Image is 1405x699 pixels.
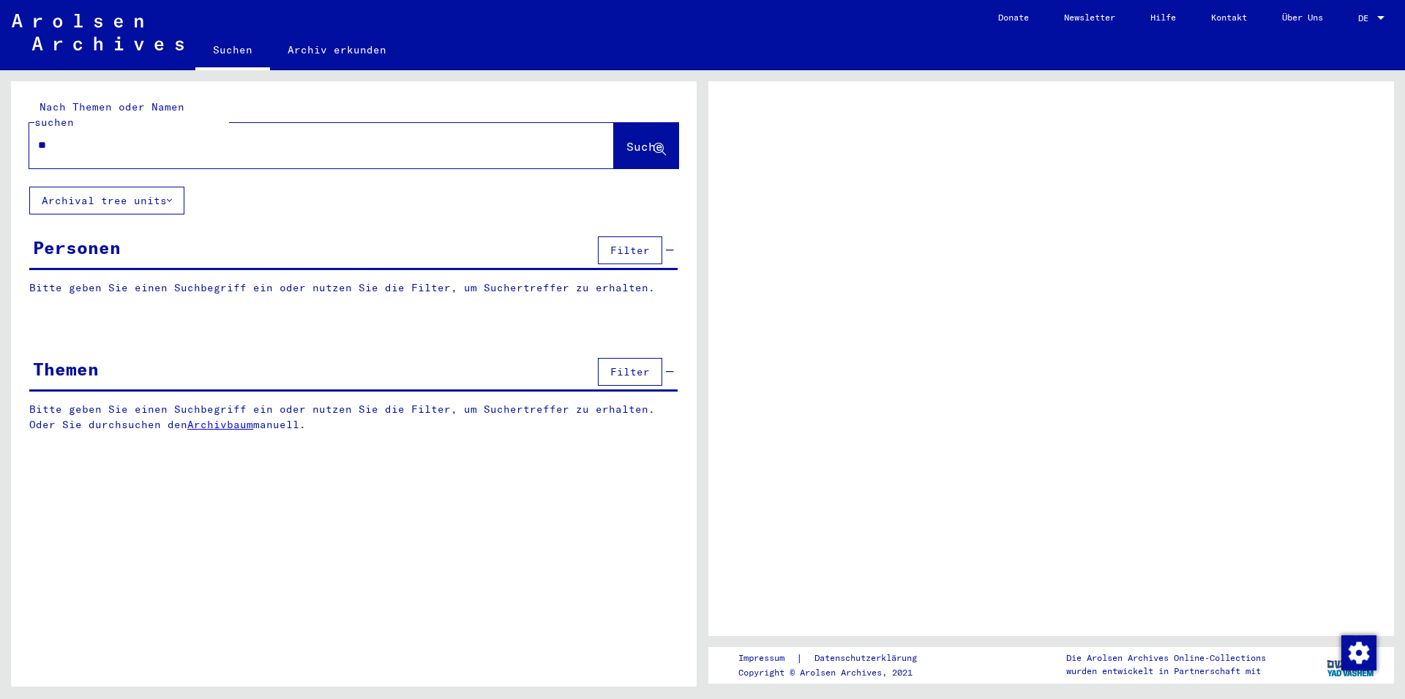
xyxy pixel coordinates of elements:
[738,666,934,679] p: Copyright © Arolsen Archives, 2021
[270,32,404,67] a: Archiv erkunden
[738,651,796,666] a: Impressum
[598,236,662,264] button: Filter
[187,418,253,431] a: Archivbaum
[34,100,184,129] mat-label: Nach Themen oder Namen suchen
[1324,646,1379,683] img: yv_logo.png
[195,32,270,70] a: Suchen
[29,402,678,433] p: Bitte geben Sie einen Suchbegriff ein oder nutzen Sie die Filter, um Suchertreffer zu erhalten. O...
[29,187,184,214] button: Archival tree units
[33,234,121,261] div: Personen
[610,365,650,378] span: Filter
[12,14,184,51] img: Arolsen_neg.svg
[626,139,663,154] span: Suche
[33,356,99,382] div: Themen
[1358,13,1374,23] span: DE
[1066,665,1266,678] p: wurden entwickelt in Partnerschaft mit
[803,651,934,666] a: Datenschutzerklärung
[738,651,934,666] div: |
[1341,635,1376,670] div: Zustimmung ändern
[614,123,678,168] button: Suche
[1066,651,1266,665] p: Die Arolsen Archives Online-Collections
[1341,635,1376,670] img: Zustimmung ändern
[598,358,662,386] button: Filter
[610,244,650,257] span: Filter
[29,280,678,296] p: Bitte geben Sie einen Suchbegriff ein oder nutzen Sie die Filter, um Suchertreffer zu erhalten.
